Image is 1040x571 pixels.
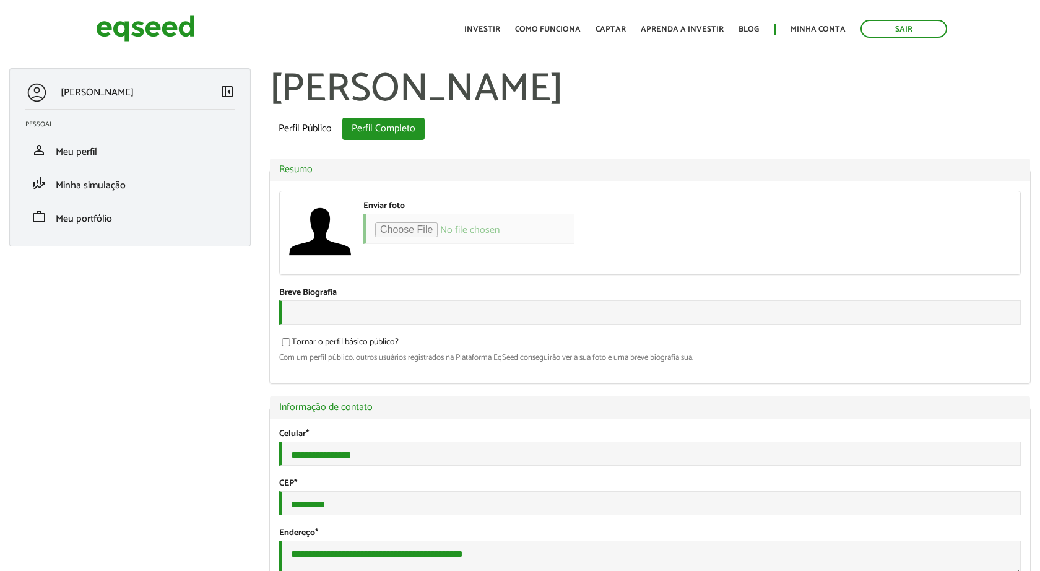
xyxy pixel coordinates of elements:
[32,142,46,157] span: person
[25,176,235,191] a: finance_modeMinha simulação
[16,200,244,233] li: Meu portfólio
[279,165,1021,175] a: Resumo
[61,87,134,98] p: [PERSON_NAME]
[315,526,318,540] span: Este campo é obrigatório.
[596,25,626,33] a: Captar
[279,403,1021,412] a: Informação de contato
[220,84,235,99] span: left_panel_close
[464,25,500,33] a: Investir
[32,176,46,191] span: finance_mode
[791,25,846,33] a: Minha conta
[342,118,425,140] a: Perfil Completo
[279,289,337,297] label: Breve Biografia
[289,201,351,263] img: Foto de Renan Blanco dos Santos
[279,479,297,488] label: CEP
[860,20,947,38] a: Sair
[56,144,97,160] span: Meu perfil
[515,25,581,33] a: Como funciona
[641,25,724,33] a: Aprenda a investir
[269,118,341,140] a: Perfil Público
[32,209,46,224] span: work
[96,12,195,45] img: EqSeed
[25,209,235,224] a: workMeu portfólio
[363,202,405,211] label: Enviar foto
[279,430,309,438] label: Celular
[739,25,759,33] a: Blog
[16,133,244,167] li: Meu perfil
[56,211,112,227] span: Meu portfólio
[275,338,297,346] input: Tornar o perfil básico público?
[220,84,235,102] a: Colapsar menu
[16,167,244,200] li: Minha simulação
[279,529,318,538] label: Endereço
[279,354,1021,362] div: Com um perfil público, outros usuários registrados na Plataforma EqSeed conseguirão ver a sua fot...
[289,201,351,263] a: Ver perfil do usuário.
[25,142,235,157] a: personMeu perfil
[56,177,126,194] span: Minha simulação
[269,68,1031,111] h1: [PERSON_NAME]
[279,338,399,351] label: Tornar o perfil básico público?
[294,476,297,490] span: Este campo é obrigatório.
[306,427,309,441] span: Este campo é obrigatório.
[25,121,244,128] h2: Pessoal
